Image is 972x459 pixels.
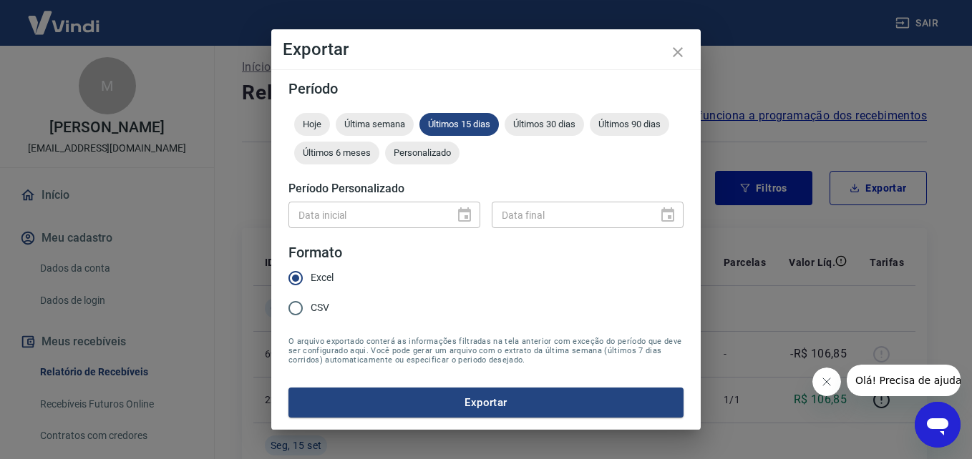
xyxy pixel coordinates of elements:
[288,82,684,96] h5: Período
[661,35,695,69] button: close
[294,113,330,136] div: Hoje
[288,202,444,228] input: DD/MM/YYYY
[505,113,584,136] div: Últimos 30 dias
[288,337,684,365] span: O arquivo exportado conterá as informações filtradas na tela anterior com exceção do período que ...
[311,270,334,285] span: Excel
[283,41,689,58] h4: Exportar
[288,388,684,418] button: Exportar
[294,119,330,129] span: Hoje
[385,147,460,158] span: Personalizado
[590,113,669,136] div: Últimos 90 dias
[812,367,841,396] iframe: Fechar mensagem
[311,300,329,315] span: CSV
[9,10,120,21] span: Olá! Precisa de ajuda?
[336,119,414,129] span: Última semana
[847,365,961,396] iframe: Mensagem da empresa
[915,402,961,448] iframe: Botão para abrir a janela de mensagens
[294,147,379,158] span: Últimos 6 meses
[492,202,648,228] input: DD/MM/YYYY
[419,119,499,129] span: Últimos 15 dias
[336,113,414,136] div: Última semana
[590,119,669,129] span: Últimos 90 dias
[419,113,499,136] div: Últimos 15 dias
[288,182,684,196] h5: Período Personalizado
[505,119,584,129] span: Últimos 30 dias
[294,142,379,164] div: Últimos 6 meses
[288,242,342,263] legend: Formato
[385,142,460,164] div: Personalizado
